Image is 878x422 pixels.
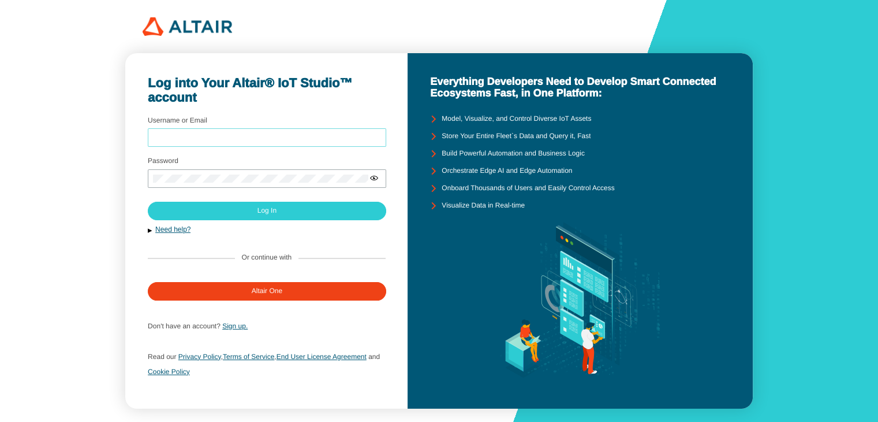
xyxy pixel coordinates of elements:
a: Need help? [155,225,190,234]
unity-typography: Visualize Data in Real-time [442,202,525,210]
p: , , [148,349,386,379]
unity-typography: Onboard Thousands of Users and Easily Control Access [442,184,614,193]
span: and [368,353,380,361]
a: End User License Agreement [277,353,367,361]
label: Or continue with [242,254,292,262]
unity-typography: Orchestrate Edge AI and Edge Automation [442,167,572,175]
button: Need help? [148,225,386,235]
unity-typography: Log into Your Altair® IoT Studio™ account [148,76,386,105]
label: Username or Email [148,116,207,124]
img: 320px-Altair_logo.png [143,17,232,36]
label: Password [148,157,178,165]
unity-typography: Model, Visualize, and Control Diverse IoT Assets [442,115,591,123]
unity-typography: Store Your Entire Fleet`s Data and Query it, Fast [442,132,591,140]
img: background.svg [483,214,678,386]
span: Read our [148,353,176,361]
a: Cookie Policy [148,368,190,376]
span: Don't have an account? [148,322,221,330]
a: Privacy Policy [178,353,221,361]
unity-typography: Everything Developers Need to Develop Smart Connected Ecosystems Fast, in One Platform: [430,76,730,99]
a: Terms of Service [223,353,274,361]
unity-typography: Build Powerful Automation and Business Logic [442,150,584,158]
a: Sign up. [222,322,248,330]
